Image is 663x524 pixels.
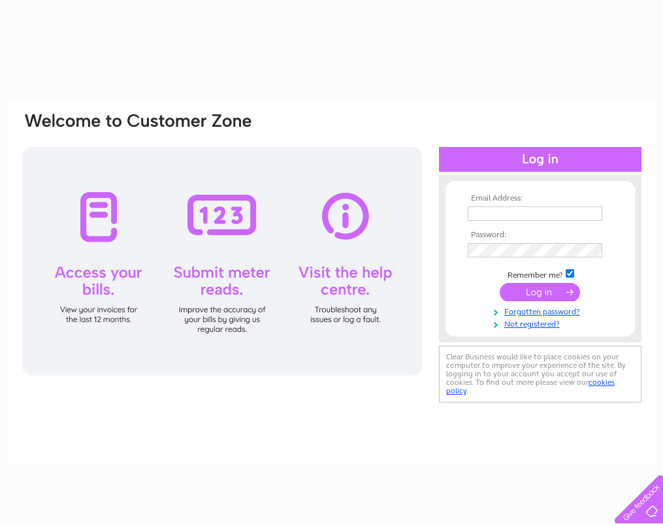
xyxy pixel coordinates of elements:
[464,231,616,240] th: Password:
[446,378,615,395] a: cookies policy
[439,346,641,402] div: Clear Business would like to place cookies on your computer to improve your experience of the sit...
[500,283,580,301] input: Submit
[468,304,616,317] a: Forgotten password?
[464,194,616,203] th: Email Address:
[464,267,616,280] td: Remember me?
[468,317,616,329] a: Not registered?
